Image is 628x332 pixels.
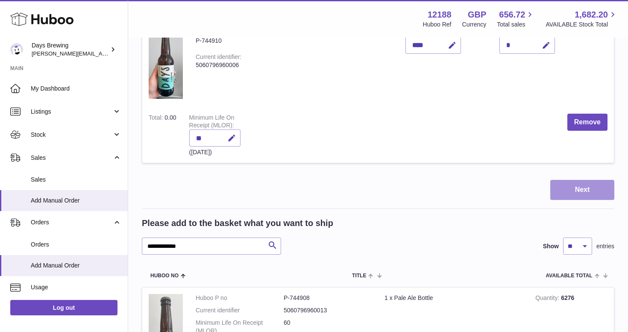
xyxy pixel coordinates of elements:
[567,114,607,131] button: Remove
[468,9,486,21] strong: GBP
[31,283,121,291] span: Usage
[550,180,614,200] button: Next
[596,242,614,250] span: entries
[149,114,164,123] label: Total
[31,261,121,270] span: Add Manual Order
[352,273,366,279] span: Title
[142,217,333,229] h2: Please add to the basket what you want to ship
[196,306,284,314] dt: Current identifier
[10,43,23,56] img: greg@daysbrewing.com
[535,294,561,303] strong: Quantity
[462,21,487,29] div: Currency
[196,294,284,302] dt: Huboo P no
[32,50,171,57] span: [PERSON_NAME][EMAIL_ADDRESS][DOMAIN_NAME]
[189,148,241,156] div: ([DATE])
[284,294,372,302] dd: P-744908
[499,9,525,21] span: 656.72
[31,85,121,93] span: My Dashboard
[31,241,121,249] span: Orders
[150,273,179,279] span: Huboo no
[546,9,618,29] a: 1,682.20 AVAILABLE Stock Total
[32,41,109,58] div: Days Brewing
[546,21,618,29] span: AVAILABLE Stock Total
[31,176,121,184] span: Sales
[31,131,112,139] span: Stock
[428,9,452,21] strong: 12188
[543,242,559,250] label: Show
[149,29,183,99] img: 1 x Lager Bottle
[546,273,593,279] span: AVAILABLE Total
[196,37,241,45] div: P-744910
[423,21,452,29] div: Huboo Ref
[10,300,117,315] a: Log out
[196,53,241,62] div: Current identifier
[248,22,399,107] td: 1 x Lager Bottle
[189,114,235,131] label: Minimum Life On Receipt (MLOR)
[575,9,608,21] span: 1,682.20
[31,218,112,226] span: Orders
[31,197,121,205] span: Add Manual Order
[497,21,535,29] span: Total sales
[497,9,535,29] a: 656.72 Total sales
[196,61,241,69] div: 5060796960006
[31,108,112,116] span: Listings
[284,306,372,314] dd: 5060796960013
[164,114,176,121] span: 0.00
[31,154,112,162] span: Sales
